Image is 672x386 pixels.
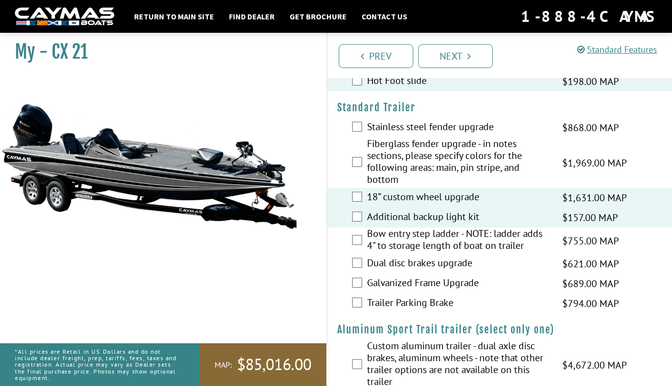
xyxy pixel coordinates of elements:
[367,138,550,188] label: Fiberglass fender upgrade - in notes sections, please specify colors for the following areas: mai...
[562,256,619,271] span: $621.00 MAP
[367,211,550,225] label: Additional backup light kit
[357,10,412,23] a: Contact Us
[562,190,627,205] span: $1,631.00 MAP
[129,10,219,23] a: Return to main site
[337,101,663,114] h4: Standard Trailer
[418,44,493,68] a: Next
[215,360,232,370] span: MAP:
[285,10,352,23] a: Get Brochure
[562,358,627,373] span: $4,672.00 MAP
[224,10,280,23] a: Find Dealer
[15,41,301,63] h1: My - CX 21
[562,210,618,225] span: $157.00 MAP
[562,155,627,170] span: $1,969.00 MAP
[15,343,177,386] p: *All prices are Retail in US Dollars and do not include dealer freight, prep, tariffs, fees, taxe...
[200,343,326,386] a: MAP:$85,016.00
[367,121,550,135] label: Stainless steel fender upgrade
[237,354,311,375] span: $85,016.00
[562,74,619,89] span: $198.00 MAP
[367,277,550,291] label: Galvanized Frame Upgrade
[562,120,619,135] span: $868.00 MAP
[337,323,663,336] h4: Aluminum Sport Trail trailer (select only one)
[562,276,619,291] span: $689.00 MAP
[367,75,550,89] label: Hot Foot slide
[15,7,114,26] img: white-logo-c9c8dbefe5ff5ceceb0f0178aa75bf4bb51f6bca0971e226c86eb53dfe498488.png
[521,5,657,27] div: 1-888-4CAYMAS
[367,297,550,311] label: Trailer Parking Brake
[367,228,550,254] label: Bow entry step ladder - NOTE: ladder adds 4" to storage length of boat on trailer
[339,44,413,68] a: Prev
[562,233,619,248] span: $755.00 MAP
[367,191,550,205] label: 18” custom wheel upgrade
[367,257,550,271] label: Dual disc brakes upgrade
[577,44,657,55] a: Standard Features
[562,296,619,311] span: $794.00 MAP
